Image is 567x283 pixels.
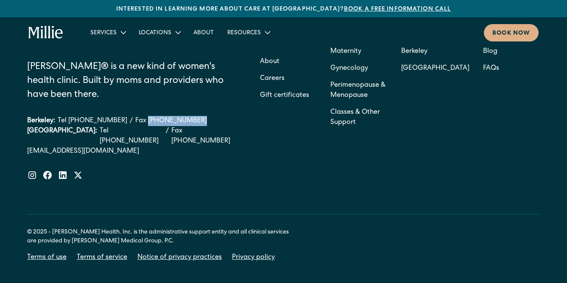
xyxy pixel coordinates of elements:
div: Services [84,25,132,39]
a: Notice of privacy practices [137,253,222,263]
div: Services [90,29,117,38]
a: Fax [PHONE_NUMBER] [171,126,237,146]
a: home [28,26,63,39]
a: Gift certificates [260,87,309,104]
div: Locations [139,29,171,38]
a: Maternity [330,43,361,60]
a: About [187,25,221,39]
a: Careers [260,70,285,87]
div: Locations [132,25,187,39]
a: Book now [484,24,539,41]
div: Resources [221,25,276,39]
div: © 2025 - [PERSON_NAME] Health, Inc. is the administrative support entity and all clinical service... [27,228,299,246]
div: Book now [492,29,530,38]
a: Terms of service [77,253,127,263]
div: Berkeley: [27,116,55,126]
a: About [260,53,279,70]
a: Fax [PHONE_NUMBER] [135,116,207,126]
div: / [130,116,133,126]
a: FAQs [483,60,499,77]
a: Perimenopause & Menopause [330,77,387,104]
div: [PERSON_NAME]® is a new kind of women's health clinic. Built by moms and providers who have been ... [27,60,227,102]
a: Book a free information call [344,6,451,12]
a: Classes & Other Support [330,104,387,131]
a: Terms of use [27,253,67,263]
a: Blog [483,43,497,60]
div: / [166,126,169,146]
a: [GEOGRAPHIC_DATA] [401,60,469,77]
a: Privacy policy [232,253,275,263]
a: Tel [PHONE_NUMBER] [58,116,127,126]
a: [EMAIL_ADDRESS][DOMAIN_NAME] [27,146,237,157]
a: Berkeley [401,43,469,60]
a: Tel [PHONE_NUMBER] [100,126,163,146]
div: Resources [227,29,261,38]
a: Gynecology [330,60,368,77]
div: [GEOGRAPHIC_DATA]: [27,126,97,146]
